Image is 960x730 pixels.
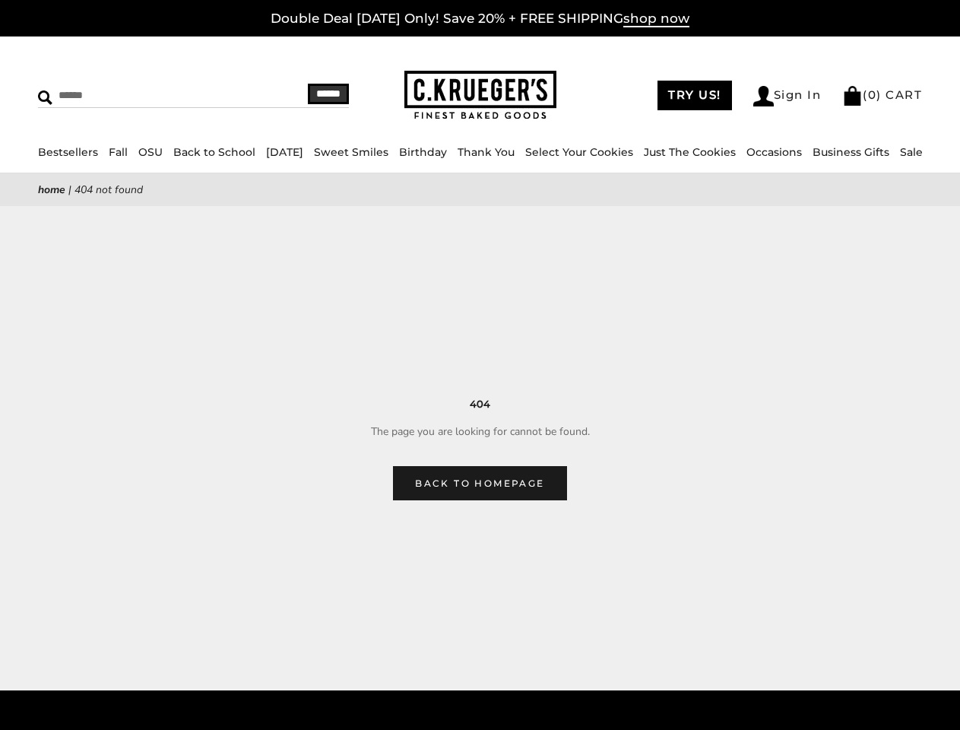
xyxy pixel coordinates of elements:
img: Bag [842,86,863,106]
a: Occasions [746,145,802,159]
img: Account [753,86,774,106]
span: | [68,182,71,197]
a: [DATE] [266,145,303,159]
a: Back to homepage [393,466,566,500]
a: Birthday [399,145,447,159]
iframe: Sign Up via Text for Offers [12,672,157,718]
nav: breadcrumbs [38,181,922,198]
a: Just The Cookies [644,145,736,159]
p: The page you are looking for cannot be found. [61,423,899,440]
a: TRY US! [657,81,732,110]
a: Sale [900,145,923,159]
img: Search [38,90,52,105]
a: OSU [138,145,163,159]
a: Back to School [173,145,255,159]
a: Thank You [458,145,515,159]
input: Search [38,84,240,107]
a: Home [38,182,65,197]
a: Bestsellers [38,145,98,159]
a: Sign In [753,86,822,106]
img: C.KRUEGER'S [404,71,556,120]
a: Double Deal [DATE] Only! Save 20% + FREE SHIPPINGshop now [271,11,689,27]
a: Sweet Smiles [314,145,388,159]
a: Fall [109,145,128,159]
span: 404 Not Found [74,182,143,197]
a: Select Your Cookies [525,145,633,159]
a: Business Gifts [813,145,889,159]
a: (0) CART [842,87,922,102]
span: shop now [623,11,689,27]
span: 0 [868,87,877,102]
h3: 404 [61,396,899,412]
